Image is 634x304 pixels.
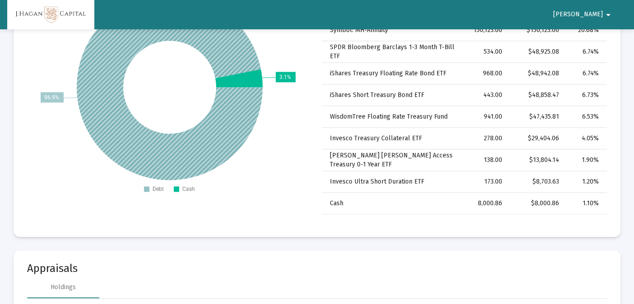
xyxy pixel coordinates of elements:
td: 278.00 [463,128,509,149]
div: 6.73% [571,91,599,100]
td: Cash [322,193,463,214]
td: 173.00 [463,171,509,193]
td: 150,123.00 [463,19,509,41]
div: 1.10% [571,199,599,208]
td: 8,000.86 [463,193,509,214]
td: $48,942.08 [508,63,565,84]
td: [PERSON_NAME] [PERSON_NAME] Access Treasury 0-1 Year ETF [322,149,463,171]
td: $8,703.63 [508,171,565,193]
div: 4.05% [571,134,599,143]
text: 3.1% [279,74,291,80]
div: 1.20% [571,177,599,186]
span: [PERSON_NAME] [553,11,603,18]
mat-icon: arrow_drop_down [603,6,614,24]
td: 968.00 [463,63,509,84]
td: $48,925.08 [508,41,565,63]
mat-card-title: Appraisals [27,264,607,273]
td: iShares Short Treasury Bond ETF [322,84,463,106]
div: 1.90% [571,156,599,165]
td: SPDR Bloomberg Barclays 1-3 Month T-Bill ETF [322,41,463,63]
td: Symbol: MH-Annuity [322,19,463,41]
td: WisdomTree Floating Rate Treasury Fund [322,106,463,128]
button: [PERSON_NAME] [542,5,625,23]
td: iShares Treasury Floating Rate Bond ETF [322,63,463,84]
td: $47,435.81 [508,106,565,128]
td: $8,000.86 [508,193,565,214]
td: 138.00 [463,149,509,171]
td: 941.00 [463,106,509,128]
td: Invesco Ultra Short Duration ETF [322,171,463,193]
td: 534.00 [463,41,509,63]
td: $48,858.47 [508,84,565,106]
td: $13,804.14 [508,149,565,171]
text: Cash [182,186,195,192]
div: 6.74% [571,47,599,56]
img: Dashboard [14,6,88,24]
td: Invesco Treasury Collateral ETF [322,128,463,149]
td: $150,123.00 [508,19,565,41]
text: 96.9% [44,94,59,101]
div: 20.68% [571,26,599,35]
div: 6.53% [571,112,599,121]
td: 443.00 [463,84,509,106]
td: $29,404.06 [508,128,565,149]
div: Holdings [51,283,76,292]
text: Debt [153,186,164,192]
div: 6.74% [571,69,599,78]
